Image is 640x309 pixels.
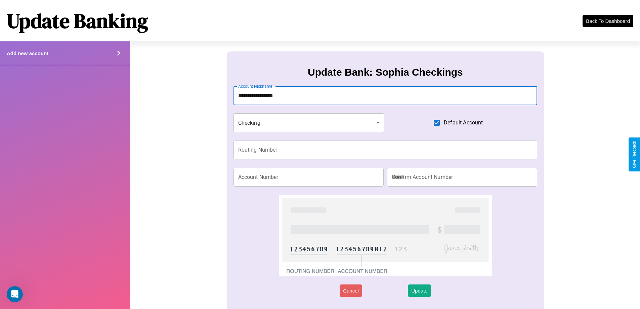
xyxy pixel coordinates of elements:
div: Checking [233,113,385,132]
button: Back To Dashboard [583,15,633,27]
h3: Update Bank: Sophia Checkings [308,67,463,78]
label: Account Nickname [238,83,272,89]
div: Give Feedback [632,141,637,168]
iframe: Intercom live chat [7,286,23,302]
h1: Update Banking [7,7,148,35]
h4: Add new account [7,50,48,56]
button: Update [408,284,431,297]
img: check [279,195,492,276]
button: Cancel [340,284,362,297]
span: Default Account [444,119,483,127]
